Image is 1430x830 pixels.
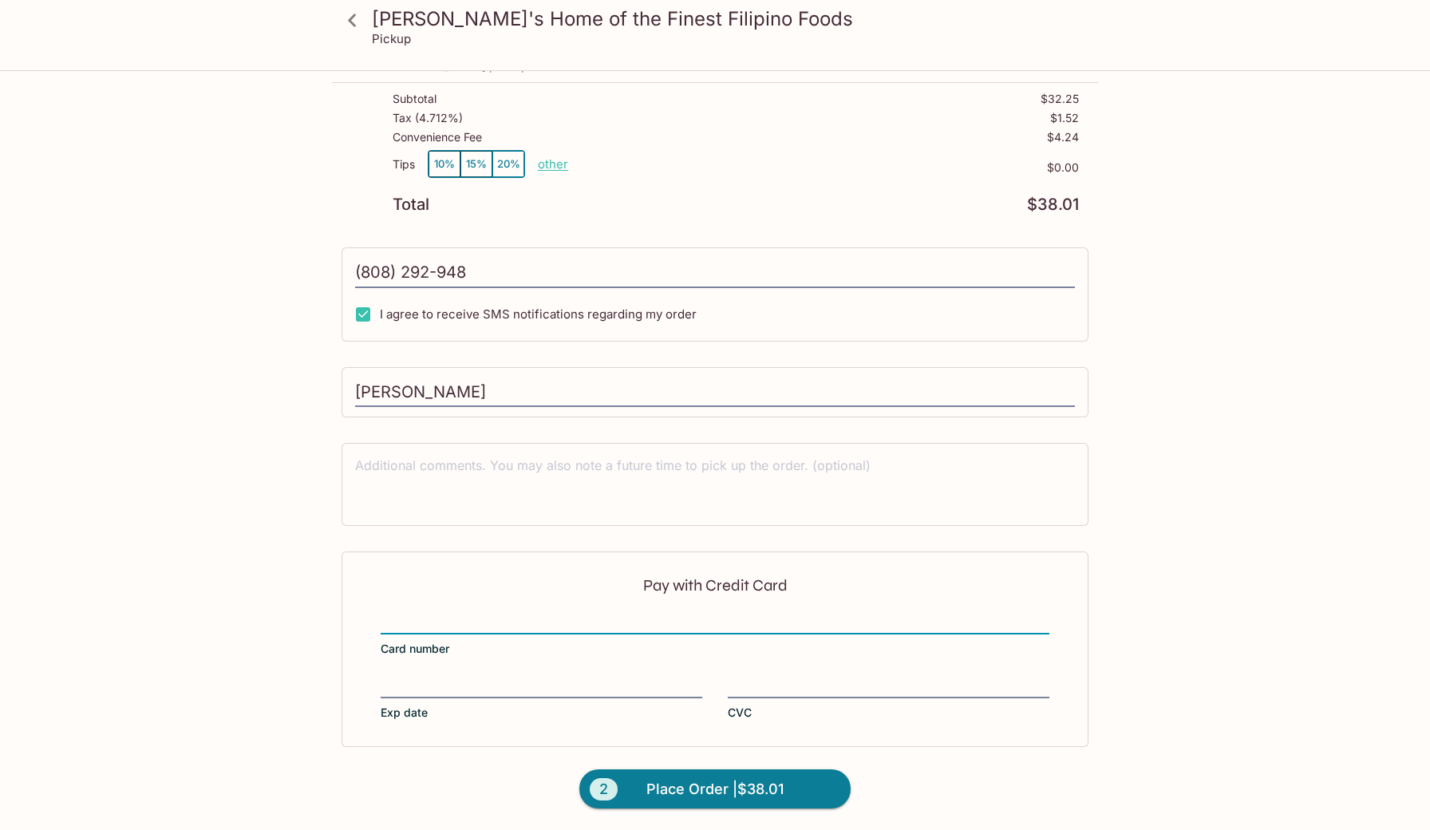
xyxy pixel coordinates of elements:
p: Tips [393,158,415,171]
iframe: Secure CVC input frame [728,678,1049,695]
p: Tax ( 4.712% ) [393,112,463,125]
p: $1.52 [1050,112,1079,125]
span: CVC [728,705,752,721]
span: Card number [381,641,449,657]
button: 10% [429,151,460,177]
iframe: Secure card number input frame [381,614,1049,631]
span: 2 [590,778,618,800]
p: Total [393,197,429,212]
span: Exp date [381,705,428,721]
span: Place Order | $38.01 [646,777,784,802]
button: 15% [460,151,492,177]
p: Convenience Fee [393,131,482,144]
input: Enter phone number [355,258,1075,288]
p: Subtotal [393,93,437,105]
p: $4.24 [1047,131,1079,144]
button: other [538,156,568,172]
input: Enter first and last name [355,377,1075,408]
button: 20% [492,151,524,177]
p: Pickup [372,31,411,46]
h3: [PERSON_NAME]'s Home of the Finest Filipino Foods [372,6,1085,31]
p: Pay with Credit Card [381,578,1049,593]
button: 2Place Order |$38.01 [579,769,851,809]
iframe: Secure expiration date input frame [381,678,702,695]
p: $38.01 [1027,197,1079,212]
p: $0.00 [568,161,1079,174]
p: $32.25 [1041,93,1079,105]
span: I agree to receive SMS notifications regarding my order [380,306,697,322]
